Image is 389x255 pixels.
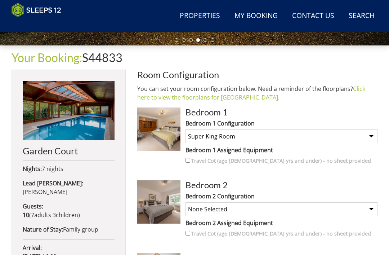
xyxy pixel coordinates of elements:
[23,164,115,173] p: 7 nights
[185,192,377,201] label: Bedroom 2 Configuration
[31,211,34,219] span: 7
[48,211,51,219] span: s
[185,107,377,117] h3: Bedroom 1
[12,50,82,65] a: Your Booking:
[23,146,115,156] h2: Garden Court
[12,3,61,17] img: Sleeps 12
[69,211,78,219] span: ren
[23,211,29,219] strong: 10
[12,51,377,64] h1: S44833
[346,8,377,24] a: Search
[191,230,371,238] label: Travel Cot (age [DEMOGRAPHIC_DATA] yrs and under) - no sheet provided
[23,179,83,187] strong: Lead [PERSON_NAME]:
[31,211,51,219] span: adult
[53,211,56,219] span: 3
[185,180,377,190] h3: Bedroom 2
[23,81,115,156] a: Garden Court
[23,202,43,210] strong: Guests:
[185,119,377,128] label: Bedroom 1 Configuration
[51,211,78,219] span: child
[23,225,115,234] p: Family group
[23,188,67,196] span: [PERSON_NAME]
[185,146,377,154] label: Bedroom 1 Assigned Equipment
[177,8,223,24] a: Properties
[23,81,115,140] img: An image of 'Garden Court'
[137,85,365,101] a: Click here to view the floorplans for [GEOGRAPHIC_DATA].
[185,219,377,227] label: Bedroom 2 Assigned Equipment
[23,244,42,252] strong: Arrival:
[232,8,281,24] a: My Booking
[289,8,337,24] a: Contact Us
[23,211,80,219] span: ( )
[23,225,63,233] strong: Nature of Stay:
[137,70,377,80] h2: Room Configuration
[8,22,84,28] iframe: Customer reviews powered by Trustpilot
[23,165,42,173] strong: Nights:
[137,107,180,151] img: Room Image
[137,180,180,224] img: Room Image
[191,157,371,165] label: Travel Cot (age [DEMOGRAPHIC_DATA] yrs and under) - no sheet provided
[137,84,377,102] p: You can set your room configuration below. Need a reminder of the floorplans?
